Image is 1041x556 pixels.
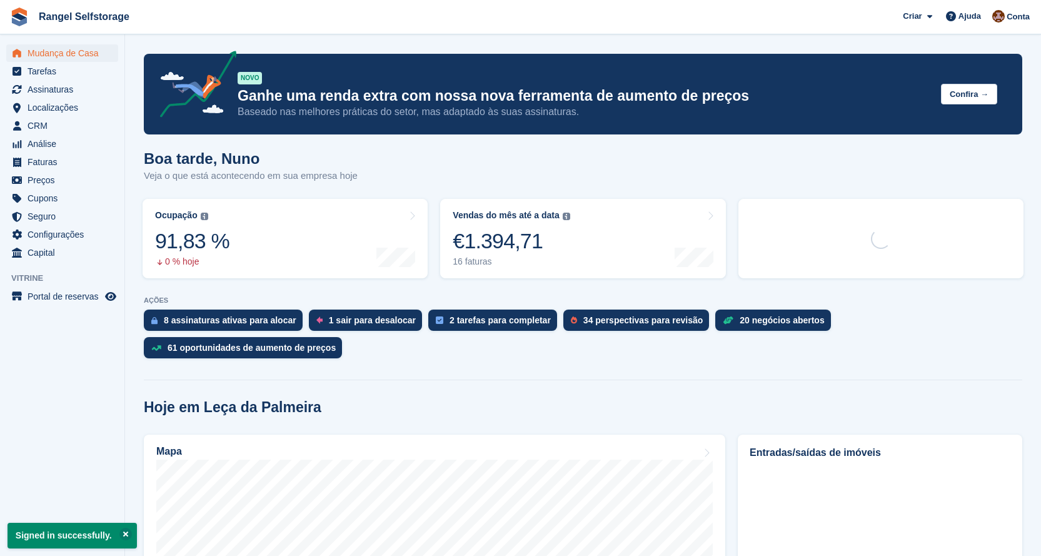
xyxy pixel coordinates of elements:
[238,72,262,84] div: NOVO
[715,310,837,337] a: 20 negócios abertos
[750,445,1010,460] h2: Entradas/saídas de imóveis
[144,310,309,337] a: 8 assinaturas ativas para alocar
[316,316,323,324] img: move_outs_to_deallocate_icon-f764333ba52eb49d3ac5e1228854f67142a1ed5810a6f6cc68b1a99e826820c5.svg
[28,226,103,243] span: Configurações
[8,523,137,548] p: Signed in successfully.
[740,315,824,325] div: 20 negócios abertos
[723,316,733,325] img: deal-1b604bf984904fb50ccaf53a9ad4b4a5d6e5aea283cecdc64d6e3604feb123c2.svg
[583,315,703,325] div: 34 perspectivas para revisão
[151,345,161,351] img: price_increase_opportunities-93ffe204e8149a01c8c9dc8f82e8f89637d9d84a8eef4429ea346261dce0b2c0.svg
[6,63,118,80] a: menu
[6,208,118,225] a: menu
[6,81,118,98] a: menu
[450,315,551,325] div: 2 tarefas para completar
[28,99,103,116] span: Localizações
[309,310,428,337] a: 1 sair para desalocar
[453,256,570,267] div: 16 faturas
[144,337,348,365] a: 61 oportunidades de aumento de preços
[34,6,134,27] a: Rangel Selfstorage
[164,315,296,325] div: 8 assinaturas ativas para alocar
[28,244,103,261] span: Capital
[28,171,103,189] span: Preços
[6,135,118,153] a: menu
[144,169,358,183] p: Veja o que está acontecendo em sua empresa hoje
[144,296,1022,305] p: AÇÕES
[6,288,118,305] a: menu
[28,288,103,305] span: Portal de reservas
[436,316,443,324] img: task-75834270c22a3079a89374b754ae025e5fb1db73e45f91037f5363f120a921f8.svg
[155,228,229,254] div: 91,83 %
[201,213,208,220] img: icon-info-grey-7440780725fd019a000dd9b08b2336e03edf1995a4989e88bcd33f0948082b44.svg
[428,310,563,337] a: 2 tarefas para completar
[28,135,103,153] span: Análise
[155,256,229,267] div: 0 % hoje
[6,244,118,261] a: menu
[6,190,118,207] a: menu
[6,99,118,116] a: menu
[329,315,416,325] div: 1 sair para desalocar
[28,44,103,62] span: Mudança de Casa
[941,84,997,104] button: Confira →
[155,210,198,221] div: Ocupação
[28,117,103,134] span: CRM
[563,213,570,220] img: icon-info-grey-7440780725fd019a000dd9b08b2336e03edf1995a4989e88bcd33f0948082b44.svg
[143,199,428,278] a: Ocupação 91,83 % 0 % hoje
[6,44,118,62] a: menu
[10,8,29,26] img: stora-icon-8386f47178a22dfd0bd8f6a31ec36ba5ce8667c1dd55bd0f319d3a0aa187defe.svg
[149,51,237,122] img: price-adjustments-announcement-icon-8257ccfd72463d97f412b2fc003d46551f7dbcb40ab6d574587a9cd5c0d94...
[28,190,103,207] span: Cupons
[571,316,577,324] img: prospect-51fa495bee0391a8d652442698ab0144808aea92771e9ea1ae160a38d050c398.svg
[563,310,715,337] a: 34 perspectivas para revisão
[453,210,559,221] div: Vendas do mês até a data
[6,226,118,243] a: menu
[11,272,124,285] span: Vitrine
[151,316,158,325] img: active_subscription_to_allocate_icon-d502201f5373d7db506a760aba3b589e785aa758c864c3986d89f69b8ff3...
[28,63,103,80] span: Tarefas
[992,10,1005,23] img: Nuno Goncalves
[903,10,922,23] span: Criar
[144,399,321,416] h2: Hoje em Leça da Palmeira
[1007,11,1030,23] span: Conta
[6,117,118,134] a: menu
[6,171,118,189] a: menu
[453,228,570,254] div: €1.394,71
[238,105,931,119] p: Baseado nas melhores práticas do setor, mas adaptado às suas assinaturas.
[168,343,336,353] div: 61 oportunidades de aumento de preços
[440,199,725,278] a: Vendas do mês até a data €1.394,71 16 faturas
[28,153,103,171] span: Faturas
[103,289,118,304] a: Loja de pré-visualização
[144,150,358,167] h1: Boa tarde, Nuno
[28,208,103,225] span: Seguro
[28,81,103,98] span: Assinaturas
[958,10,981,23] span: Ajuda
[156,446,182,457] h2: Mapa
[6,153,118,171] a: menu
[238,87,931,105] p: Ganhe uma renda extra com nossa nova ferramenta de aumento de preços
